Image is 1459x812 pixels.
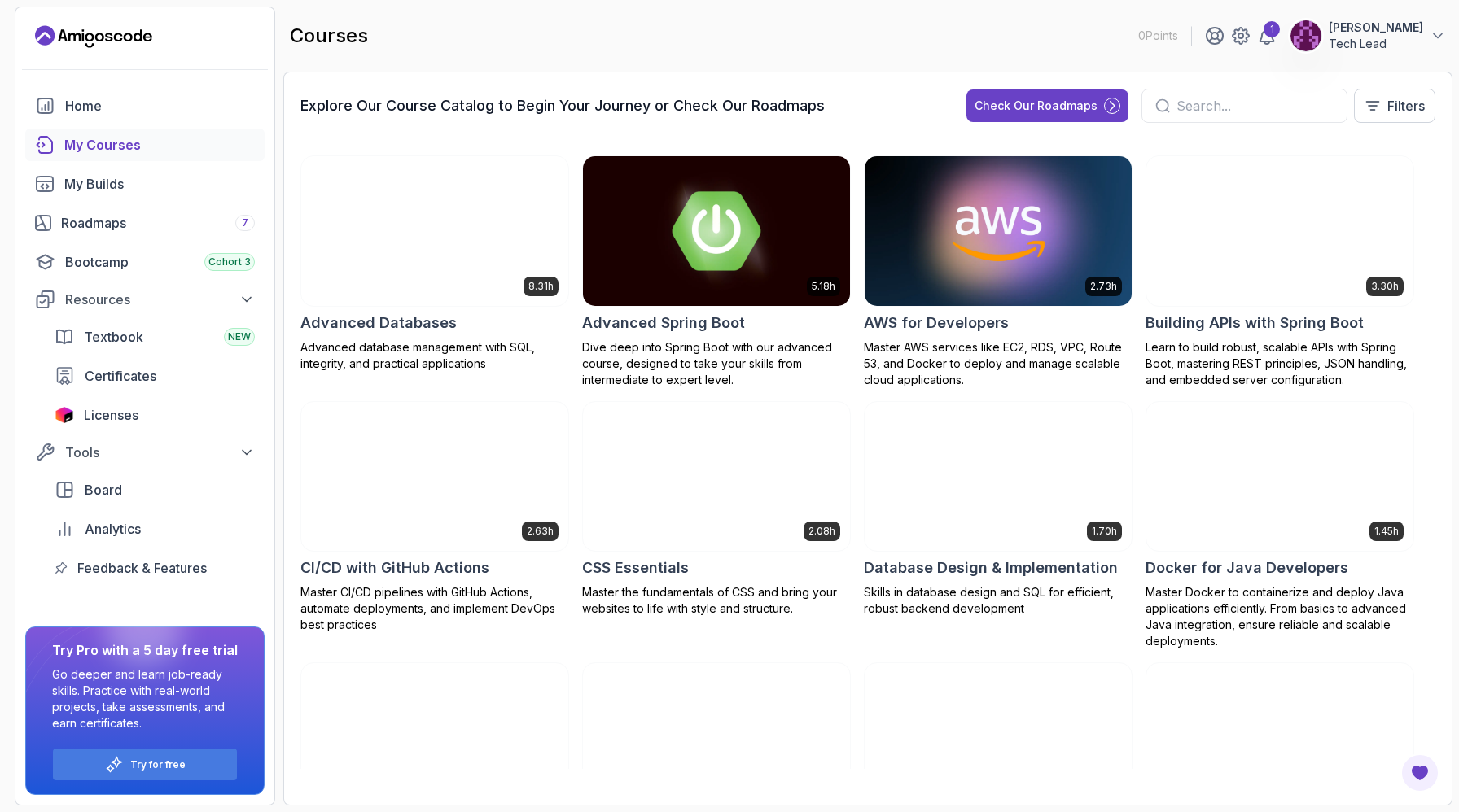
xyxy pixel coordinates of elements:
div: Home [65,96,255,116]
p: Go deeper and learn job-ready skills. Practice with real-world projects, take assessments, and ea... [52,666,238,731]
img: Building APIs with Spring Boot card [1146,156,1413,306]
p: Tech Lead [1329,36,1423,52]
span: 7 [242,216,248,229]
p: 0 Points [1138,28,1178,44]
div: Check Our Roadmaps [975,98,1098,114]
h2: CI/CD with GitHub Actions [300,557,489,579]
a: analytics [45,513,265,545]
img: Advanced Spring Boot card [583,156,850,306]
button: Try for free [52,748,238,781]
span: Feedback & Features [77,558,207,578]
span: Licenses [84,405,138,425]
p: 2.63h [527,525,554,538]
p: 5.18h [812,280,835,293]
button: Open Feedback Button [1400,753,1439,792]
a: board [45,474,265,506]
a: feedback [45,552,265,584]
a: Building APIs with Spring Boot card3.30hBuilding APIs with Spring BootLearn to build robust, scal... [1146,155,1414,388]
h3: Explore Our Course Catalog to Begin Your Journey or Check Our Roadmaps [300,94,825,117]
div: Bootcamp [65,252,255,272]
p: Dive deep into Spring Boot with our advanced course, designed to take your skills from intermedia... [582,339,851,388]
a: AWS for Developers card2.73hAWS for DevelopersMaster AWS services like EC2, RDS, VPC, Route 53, a... [864,155,1133,388]
a: home [25,89,265,122]
span: Analytics [85,519,141,539]
a: certificates [45,360,265,392]
img: CSS Essentials card [583,402,850,552]
span: Textbook [84,327,143,347]
div: 1 [1264,21,1280,37]
img: AWS for Developers card [865,156,1132,306]
img: CI/CD with GitHub Actions card [301,402,568,552]
a: roadmaps [25,207,265,239]
a: Advanced Databases card8.31hAdvanced DatabasesAdvanced database management with SQL, integrity, a... [300,155,569,372]
img: Database Design & Implementation card [865,402,1132,552]
input: Search... [1176,96,1334,116]
p: [PERSON_NAME] [1329,20,1423,36]
p: Skills in database design and SQL for efficient, robust backend development [864,584,1133,617]
a: licenses [45,399,265,431]
img: Docker for Java Developers card [1146,402,1413,552]
a: Docker for Java Developers card1.45hDocker for Java DevelopersMaster Docker to containerize and d... [1146,401,1414,650]
h2: CSS Essentials [582,557,689,579]
a: CSS Essentials card2.08hCSS EssentialsMaster the fundamentals of CSS and bring your websites to l... [582,401,851,618]
a: Try for free [130,758,186,771]
span: Board [85,480,122,500]
div: My Builds [64,174,255,194]
h2: Docker for Java Developers [1146,557,1348,579]
button: Check Our Roadmaps [966,89,1128,122]
button: Tools [25,438,265,467]
span: Certificates [85,366,156,386]
p: Filters [1387,96,1425,116]
img: Advanced Databases card [301,156,568,306]
p: Master AWS services like EC2, RDS, VPC, Route 53, and Docker to deploy and manage scalable cloud ... [864,339,1133,388]
h2: Advanced Databases [300,312,457,334]
a: builds [25,168,265,200]
p: Master Docker to containerize and deploy Java applications efficiently. From basics to advanced J... [1146,584,1414,649]
h2: Building APIs with Spring Boot [1146,312,1364,334]
img: jetbrains icon [55,407,74,423]
a: CI/CD with GitHub Actions card2.63hCI/CD with GitHub ActionsMaster CI/CD pipelines with GitHub Ac... [300,401,569,634]
div: Tools [65,443,255,462]
a: Landing page [35,24,152,50]
p: 1.70h [1092,525,1117,538]
p: 1.45h [1374,525,1399,538]
p: 8.31h [528,280,554,293]
h2: Database Design & Implementation [864,557,1118,579]
p: Master the fundamentals of CSS and bring your websites to life with style and structure. [582,584,851,617]
div: My Courses [64,135,255,155]
img: user profile image [1290,20,1321,51]
h2: courses [290,23,368,49]
a: Advanced Spring Boot card5.18hAdvanced Spring BootDive deep into Spring Boot with our advanced co... [582,155,851,388]
p: Advanced database management with SQL, integrity, and practical applications [300,339,569,372]
p: Master CI/CD pipelines with GitHub Actions, automate deployments, and implement DevOps best pract... [300,584,569,633]
span: Cohort 3 [208,255,251,268]
a: bootcamp [25,246,265,278]
button: user profile image[PERSON_NAME]Tech Lead [1290,20,1446,52]
p: 2.08h [808,525,835,538]
div: Roadmaps [61,213,255,233]
div: Resources [65,290,255,309]
span: NEW [228,330,251,343]
a: 1 [1257,26,1277,46]
p: 3.30h [1371,280,1399,293]
a: Database Design & Implementation card1.70hDatabase Design & ImplementationSkills in database desi... [864,401,1133,618]
h2: Advanced Spring Boot [582,312,745,334]
p: Learn to build robust, scalable APIs with Spring Boot, mastering REST principles, JSON handling, ... [1146,339,1414,388]
h2: AWS for Developers [864,312,1009,334]
a: courses [25,129,265,161]
button: Filters [1354,89,1435,123]
button: Resources [25,285,265,314]
a: textbook [45,321,265,353]
p: 2.73h [1090,280,1117,293]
